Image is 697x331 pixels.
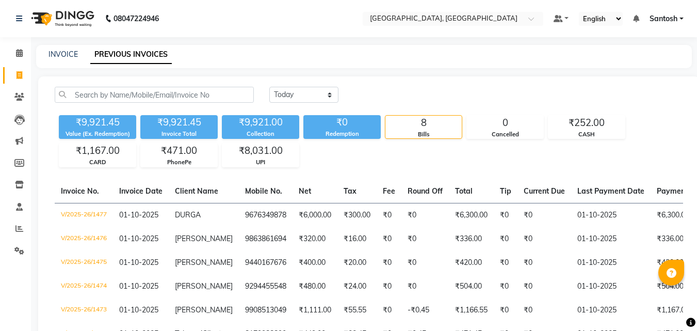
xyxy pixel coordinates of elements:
span: Invoice Date [119,186,163,196]
td: ₹16.00 [337,227,377,251]
a: PREVIOUS INVOICES [90,45,172,64]
td: 01-10-2025 [571,203,651,227]
td: V/2025-26/1474 [55,275,113,298]
span: 01-10-2025 [119,234,158,243]
td: ₹0 [377,275,401,298]
td: ₹0 [517,251,571,275]
a: INVOICE [48,50,78,59]
td: 01-10-2025 [571,227,651,251]
span: Current Due [524,186,565,196]
td: ₹1,166.55 [449,298,494,322]
td: V/2025-26/1475 [55,251,113,275]
td: ₹420.00 [449,251,494,275]
td: ₹0 [517,203,571,227]
td: ₹504.00 [449,275,494,298]
td: ₹0 [377,298,401,322]
span: Round Off [408,186,443,196]
div: 0 [467,116,543,130]
td: V/2025-26/1477 [55,203,113,227]
div: Value (Ex. Redemption) [59,130,136,138]
div: PhonePe [141,158,217,167]
span: 01-10-2025 [119,305,158,314]
td: ₹336.00 [449,227,494,251]
iframe: chat widget [654,290,687,321]
td: ₹0 [401,275,449,298]
td: V/2025-26/1476 [55,227,113,251]
td: ₹300.00 [337,203,377,227]
span: 01-10-2025 [119,281,158,291]
td: 9294455548 [239,275,293,298]
div: Collection [222,130,299,138]
div: 8 [385,116,462,130]
span: Client Name [175,186,218,196]
div: ₹9,921.45 [59,115,136,130]
td: ₹0 [517,227,571,251]
span: Net [299,186,311,196]
input: Search by Name/Mobile/Email/Invoice No [55,87,254,103]
div: CASH [548,130,625,139]
td: 9863861694 [239,227,293,251]
div: ₹8,031.00 [222,144,299,158]
span: Santosh [650,13,677,24]
span: Total [455,186,473,196]
b: 08047224946 [114,4,159,33]
div: ₹0 [303,115,381,130]
div: ₹9,921.00 [222,115,299,130]
span: 01-10-2025 [119,258,158,267]
div: Cancelled [467,130,543,139]
span: 01-10-2025 [119,210,158,219]
td: 01-10-2025 [571,251,651,275]
td: ₹0 [377,227,401,251]
td: ₹20.00 [337,251,377,275]
div: ₹9,921.45 [140,115,218,130]
td: ₹24.00 [337,275,377,298]
td: ₹55.55 [337,298,377,322]
span: [PERSON_NAME] [175,258,233,267]
td: ₹320.00 [293,227,337,251]
td: ₹0 [377,251,401,275]
td: V/2025-26/1473 [55,298,113,322]
div: ₹471.00 [141,144,217,158]
span: [PERSON_NAME] [175,281,233,291]
span: [PERSON_NAME] [175,305,233,314]
td: ₹0 [517,275,571,298]
td: ₹0 [494,227,517,251]
span: [PERSON_NAME] [175,234,233,243]
div: CARD [59,158,136,167]
div: Bills [385,130,462,139]
div: Invoice Total [140,130,218,138]
td: ₹0 [494,203,517,227]
div: ₹1,167.00 [59,144,136,158]
img: logo [26,4,97,33]
td: -₹0.45 [401,298,449,322]
td: ₹6,300.00 [449,203,494,227]
div: UPI [222,158,299,167]
div: Redemption [303,130,381,138]
span: DURGA [175,210,201,219]
span: Tax [344,186,356,196]
td: 9440167676 [239,251,293,275]
div: ₹252.00 [548,116,625,130]
td: ₹0 [494,251,517,275]
td: 01-10-2025 [571,275,651,298]
td: ₹0 [401,227,449,251]
td: ₹0 [377,203,401,227]
span: Mobile No. [245,186,282,196]
td: ₹6,000.00 [293,203,337,227]
td: ₹400.00 [293,251,337,275]
span: Last Payment Date [577,186,644,196]
td: 9676349878 [239,203,293,227]
td: ₹0 [494,298,517,322]
td: ₹0 [401,203,449,227]
span: Tip [500,186,511,196]
td: ₹0 [401,251,449,275]
td: ₹480.00 [293,275,337,298]
span: Fee [383,186,395,196]
td: 01-10-2025 [571,298,651,322]
td: ₹1,111.00 [293,298,337,322]
td: ₹0 [494,275,517,298]
span: Invoice No. [61,186,99,196]
td: 9908513049 [239,298,293,322]
td: ₹0 [517,298,571,322]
